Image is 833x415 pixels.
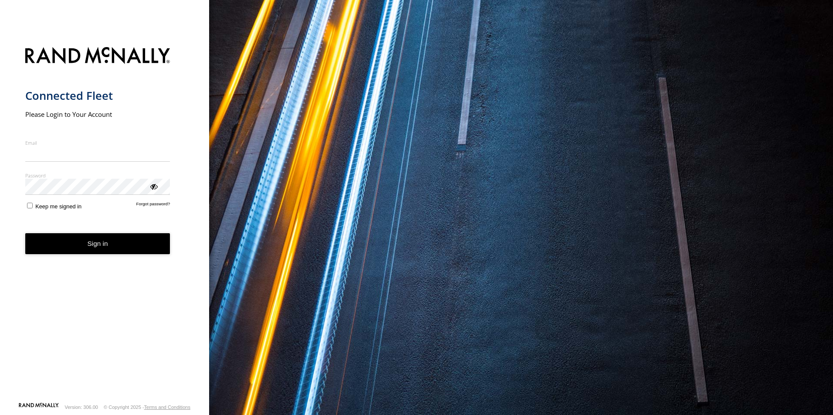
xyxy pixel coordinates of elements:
[27,203,33,208] input: Keep me signed in
[25,45,170,68] img: Rand McNally
[104,405,190,410] div: © Copyright 2025 -
[25,88,170,103] h1: Connected Fleet
[25,233,170,255] button: Sign in
[25,172,170,179] label: Password
[35,203,81,210] span: Keep me signed in
[19,403,59,412] a: Visit our Website
[25,42,184,402] form: main
[25,110,170,119] h2: Please Login to Your Account
[25,139,170,146] label: Email
[65,405,98,410] div: Version: 306.00
[136,201,170,210] a: Forgot password?
[144,405,190,410] a: Terms and Conditions
[149,182,158,190] div: ViewPassword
